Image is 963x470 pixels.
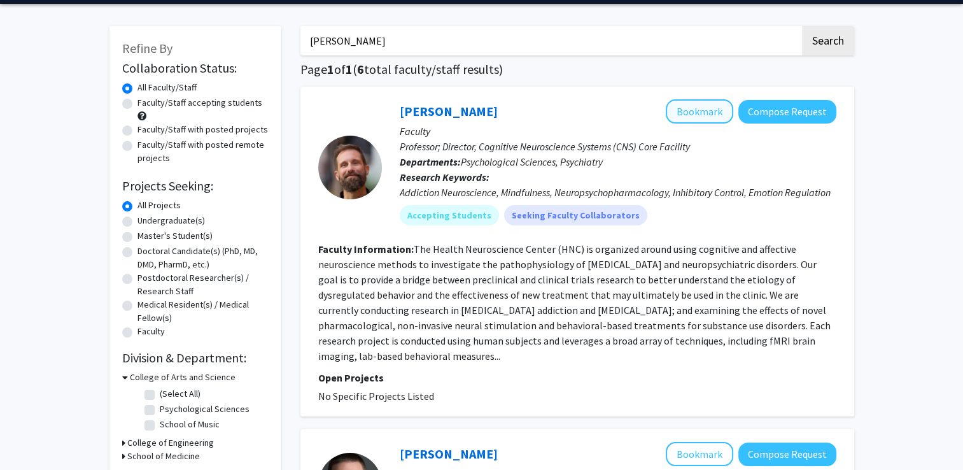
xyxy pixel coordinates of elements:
label: (Select All) [160,387,200,401]
fg-read-more: The Health Neuroscience Center (HNC) is organized around using cognitive and affective neuroscien... [318,243,831,362]
label: Undergraduate(s) [137,214,205,227]
iframe: Chat [10,413,54,460]
label: Master's Student(s) [137,229,213,243]
h3: College of Engineering [127,436,214,450]
b: Research Keywords: [400,171,489,183]
label: School of Music [160,418,220,431]
span: No Specific Projects Listed [318,390,434,402]
label: All Faculty/Staff [137,81,197,94]
h2: Projects Seeking: [122,178,269,194]
span: 1 [346,61,353,77]
h3: College of Arts and Science [130,371,235,384]
span: 6 [357,61,364,77]
label: Faculty/Staff with posted projects [137,123,268,136]
span: Psychological Sciences, Psychiatry [461,155,603,168]
h2: Division & Department: [122,350,269,366]
p: Faculty [400,124,836,139]
label: Faculty [137,325,165,338]
label: Faculty/Staff accepting students [137,96,262,110]
a: [PERSON_NAME] [400,446,498,462]
a: [PERSON_NAME] [400,103,498,119]
p: Open Projects [318,370,836,385]
b: Departments: [400,155,461,168]
p: Professor; Director, Cognitive Neuroscience Systems (CNS) Core Facility [400,139,836,154]
label: All Projects [137,199,181,212]
button: Compose Request to Brett Huhman [738,443,836,466]
label: Psychological Sciences [160,402,250,416]
label: Faculty/Staff with posted remote projects [137,138,269,165]
label: Doctoral Candidate(s) (PhD, MD, DMD, PharmD, etc.) [137,245,269,271]
h3: School of Medicine [127,450,200,463]
h1: Page of ( total faculty/staff results) [300,62,854,77]
button: Search [802,26,854,55]
button: Add Brett Huhman to Bookmarks [666,442,733,466]
button: Compose Request to Brett Froeliger [738,100,836,124]
h2: Collaboration Status: [122,61,269,76]
b: Faculty Information: [318,243,414,255]
mat-chip: Seeking Faculty Collaborators [504,205,647,225]
button: Add Brett Froeliger to Bookmarks [666,99,733,124]
span: Refine By [122,40,172,56]
input: Search Keywords [300,26,800,55]
label: Postdoctoral Researcher(s) / Research Staff [137,271,269,298]
mat-chip: Accepting Students [400,205,499,225]
label: Medical Resident(s) / Medical Fellow(s) [137,298,269,325]
span: 1 [327,61,334,77]
div: Addiction Neuroscience, Mindfulness, Neuropsychopharmacology, Inhibitory Control, Emotion Regulation [400,185,836,200]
